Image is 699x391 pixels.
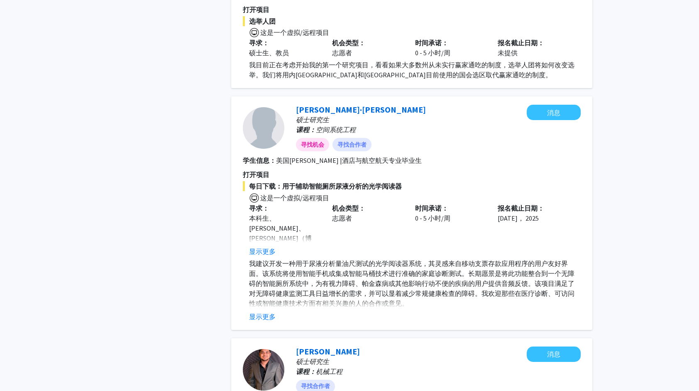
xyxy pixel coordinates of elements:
p: 机会类型： [332,38,403,48]
font: 寻找机会 [301,140,324,149]
font: 0 - 5 小时/周 [415,49,450,57]
p: 时间承诺： [415,38,486,48]
font: 志愿者 [332,49,352,57]
button: 留言：弗朗西斯·克里斯托弗 [527,105,581,120]
button: 显示更多 [249,246,276,256]
div: 本科生、[PERSON_NAME]、[PERSON_NAME]（博士、医学博士、医学博士、药学博士等）、博士后研究员/研究人员、住院医师/医学研究员、教职员工 [249,213,320,293]
a: [PERSON_NAME] [296,346,360,357]
b: 课程： [296,125,316,134]
button: 消息 Siddharth Surana [527,347,581,362]
p: 报名截止日期： [498,203,568,213]
div: 硕士生、教员 [249,48,320,58]
fg-read-more: 美国[PERSON_NAME] |酒店与航空航天专业毕业生 [276,156,422,165]
p: 寻求： [249,203,320,213]
b: 课程： [296,367,316,376]
span: 这是一个虚拟/远程项目 [259,194,329,202]
iframe: Chat [6,354,35,385]
span: 机械工程 [316,367,342,376]
font: 未提供 [498,49,518,57]
p: 寻求： [249,38,320,48]
p: 报名截止日期： [498,38,568,48]
p: 时间承诺： [415,203,486,213]
b: 学生信息： [243,156,276,165]
span: 这是一个虚拟/远程项目 [259,28,329,37]
p: 我建议开发一种用于尿液分析量油尺测试的光学阅读器系统，其灵感来自移动支票存款应用程序的用户友好界面。该系统将使用智能手机或集成智能马桶技术进行准确的家庭诊断测试。长期愿景是将此功能整合到一个无障... [249,258,581,308]
span: 选举人团 [243,16,581,26]
font: 0 - 5 小时/周 [415,214,450,222]
button: 显示更多 [249,312,276,322]
span: 空间系统工程 [316,125,356,134]
font: 志愿者 [332,214,352,222]
a: [PERSON_NAME]·[PERSON_NAME] [296,104,426,115]
span: 硕士研究生 [296,116,329,124]
font: 寻找合作者 [301,382,330,391]
font: [DATE]， 2025 [498,214,539,222]
font: 寻找合作者 [337,140,367,149]
span: 打开项目 [243,170,269,179]
p: 我目前正在考虑开始我的第一个研究项目，看看如果大多数州从未实行赢家通吃的制度，选举人团将如何改变选举。我们将用内[GEOGRAPHIC_DATA]和[GEOGRAPHIC_DATA]目前使用的国... [249,60,581,80]
p: 机会类型： [332,203,403,213]
span: 每日下载：用于辅助智能厕所尿液分析的光学阅读器 [243,181,581,191]
span: 打开项目 [243,5,269,14]
span: 硕士研究生 [296,357,329,366]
